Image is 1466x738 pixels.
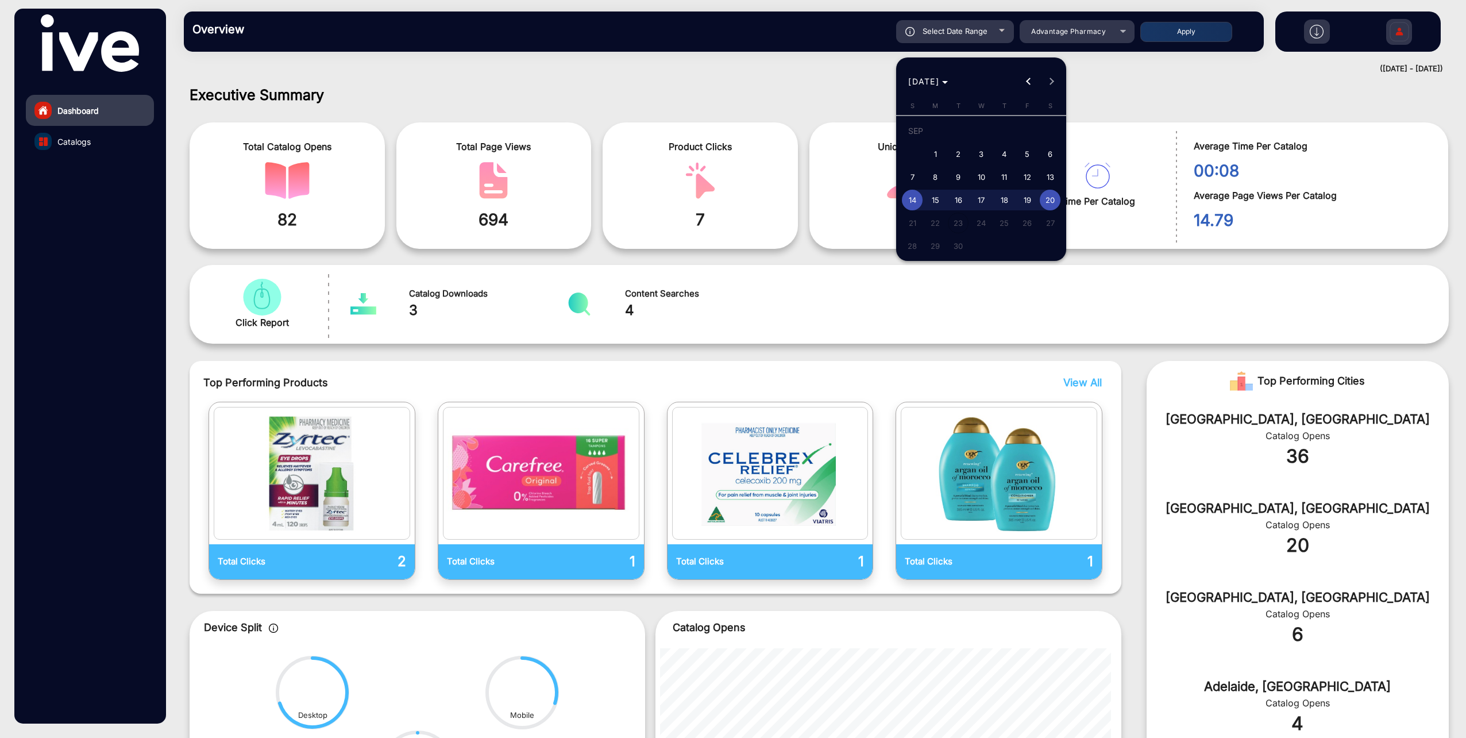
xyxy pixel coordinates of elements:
[947,166,970,189] button: September 9, 2025
[908,76,939,86] span: [DATE]
[1017,167,1037,187] span: 12
[925,213,946,233] span: 22
[947,235,970,257] button: September 30, 2025
[948,144,969,164] span: 2
[1048,102,1052,110] span: S
[1016,212,1039,235] button: September 26, 2025
[994,167,1014,187] span: 11
[901,189,924,212] button: September 14, 2025
[994,213,1014,233] span: 25
[904,71,952,92] button: Choose month and year
[956,102,960,110] span: T
[970,143,993,166] button: September 3, 2025
[978,102,985,110] span: W
[1017,213,1037,233] span: 26
[911,102,915,110] span: S
[924,166,947,189] button: September 8, 2025
[924,235,947,257] button: September 29, 2025
[902,236,923,256] span: 28
[948,236,969,256] span: 30
[971,144,992,164] span: 3
[925,144,946,164] span: 1
[925,190,946,210] span: 15
[948,167,969,187] span: 9
[1017,190,1037,210] span: 19
[932,102,938,110] span: M
[1040,144,1060,164] span: 6
[924,143,947,166] button: September 1, 2025
[901,235,924,257] button: September 28, 2025
[1017,70,1040,93] button: Previous month
[993,166,1016,189] button: September 11, 2025
[994,144,1014,164] span: 4
[925,167,946,187] span: 8
[1016,166,1039,189] button: September 12, 2025
[1002,102,1006,110] span: T
[947,143,970,166] button: September 2, 2025
[947,212,970,235] button: September 23, 2025
[1040,213,1060,233] span: 27
[924,212,947,235] button: September 22, 2025
[948,213,969,233] span: 23
[947,189,970,212] button: September 16, 2025
[901,212,924,235] button: September 21, 2025
[971,213,992,233] span: 24
[1039,212,1062,235] button: September 27, 2025
[971,167,992,187] span: 10
[925,236,946,256] span: 29
[1039,166,1062,189] button: September 13, 2025
[1039,143,1062,166] button: September 6, 2025
[1040,167,1060,187] span: 13
[902,167,923,187] span: 7
[902,190,923,210] span: 14
[1040,190,1060,210] span: 20
[993,212,1016,235] button: September 25, 2025
[1039,189,1062,212] button: September 20, 2025
[1016,189,1039,212] button: September 19, 2025
[970,212,993,235] button: September 24, 2025
[970,166,993,189] button: September 10, 2025
[1016,143,1039,166] button: September 5, 2025
[970,189,993,212] button: September 17, 2025
[948,190,969,210] span: 16
[1017,144,1037,164] span: 5
[1025,102,1029,110] span: F
[901,166,924,189] button: September 7, 2025
[993,189,1016,212] button: September 18, 2025
[971,190,992,210] span: 17
[994,190,1014,210] span: 18
[924,189,947,212] button: September 15, 2025
[901,120,1062,143] td: SEP
[902,213,923,233] span: 21
[993,143,1016,166] button: September 4, 2025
